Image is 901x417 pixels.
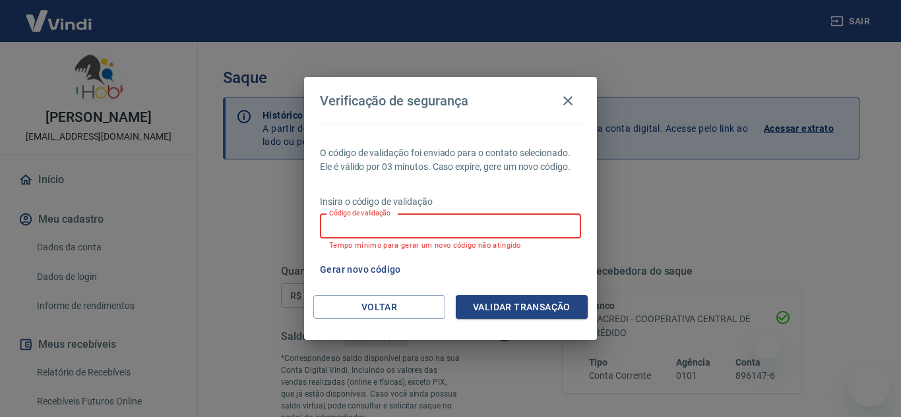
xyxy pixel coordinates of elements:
[320,146,581,174] p: O código de validação foi enviado para o contato selecionado. Ele é válido por 03 minutos. Caso e...
[754,333,780,359] iframe: Fechar mensagem
[329,241,572,250] p: Tempo mínimo para gerar um novo código não atingido
[313,295,445,320] button: Voltar
[329,208,390,218] label: Código de validação
[320,195,581,209] p: Insira o código de validação
[315,258,406,282] button: Gerar novo código
[320,93,468,109] h4: Verificação de segurança
[848,364,890,406] iframe: Botão para abrir a janela de mensagens
[456,295,588,320] button: Validar transação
